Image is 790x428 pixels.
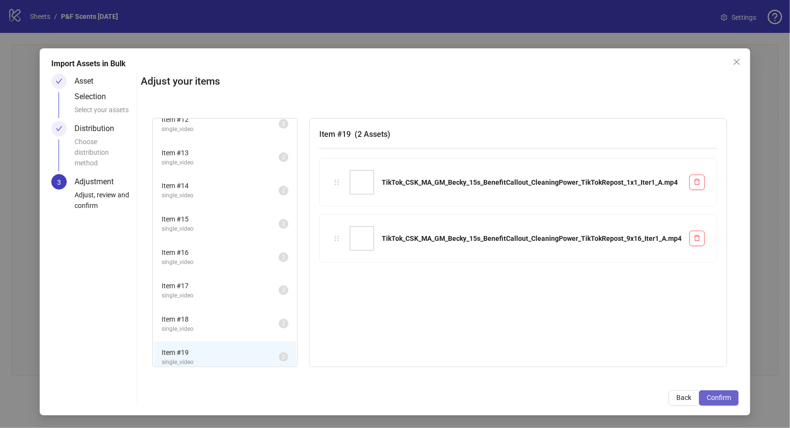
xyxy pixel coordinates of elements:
span: Item # 18 [162,314,279,325]
span: 2 [282,254,285,261]
span: Confirm [707,394,731,401]
span: 2 [282,154,285,161]
div: TikTok_CSK_MA_GM_Becky_15s_BenefitCallout_CleaningPower_TikTokRepost_9x16_Iter1_A.mp4 [382,233,682,244]
span: single_video [162,258,279,267]
span: single_video [162,291,279,300]
button: Close [729,54,745,70]
button: Delete [689,175,705,190]
span: single_video [162,358,279,367]
sup: 2 [279,119,288,129]
span: Item # 14 [162,180,279,191]
button: Delete [689,231,705,246]
span: holder [333,235,340,242]
span: Item # 16 [162,247,279,258]
div: Select your assets [75,104,133,121]
span: single_video [162,224,279,234]
div: holder [331,233,342,244]
span: single_video [162,125,279,134]
span: Item # 19 [162,347,279,358]
sup: 2 [279,219,288,229]
sup: 2 [279,319,288,328]
sup: 2 [279,352,288,362]
span: 2 [282,120,285,127]
sup: 2 [279,252,288,262]
span: single_video [162,325,279,334]
span: close [733,58,741,66]
button: Confirm [699,390,739,406]
div: Adjustment [75,174,121,190]
div: Asset Selection [75,74,133,104]
span: 3 [57,178,61,186]
sup: 2 [279,186,288,195]
span: Item # 17 [162,280,279,291]
span: Back [676,394,691,401]
span: single_video [162,191,279,200]
span: check [56,78,62,85]
div: TikTok_CSK_MA_GM_Becky_15s_BenefitCallout_CleaningPower_TikTokRepost_1x1_Iter1_A.mp4 [382,177,682,188]
h2: Adjust your items [141,74,739,89]
span: delete [694,235,701,241]
span: 2 [282,354,285,360]
div: Choose distribution method [75,136,133,174]
div: Adjust, review and confirm [75,190,133,217]
div: Distribution [75,121,122,136]
div: Import Assets in Bulk [51,58,739,70]
span: Item # 15 [162,214,279,224]
sup: 2 [279,152,288,162]
span: delete [694,178,701,185]
button: Back [669,390,699,406]
div: holder [331,177,342,188]
span: check [56,125,62,132]
span: 2 [282,287,285,294]
span: holder [333,179,340,186]
span: Item # 12 [162,114,279,125]
span: 2 [282,221,285,227]
h3: Item # 19 [319,128,717,140]
span: 2 [282,187,285,194]
sup: 2 [279,285,288,295]
img: TikTok_CSK_MA_GM_Becky_15s_BenefitCallout_CleaningPower_TikTokRepost_9x16_Iter1_A.mp4 [350,226,374,251]
span: ( 2 Assets ) [355,130,390,139]
span: single_video [162,158,279,167]
img: TikTok_CSK_MA_GM_Becky_15s_BenefitCallout_CleaningPower_TikTokRepost_1x1_Iter1_A.mp4 [350,170,374,194]
span: 2 [282,320,285,327]
span: Item # 13 [162,148,279,158]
